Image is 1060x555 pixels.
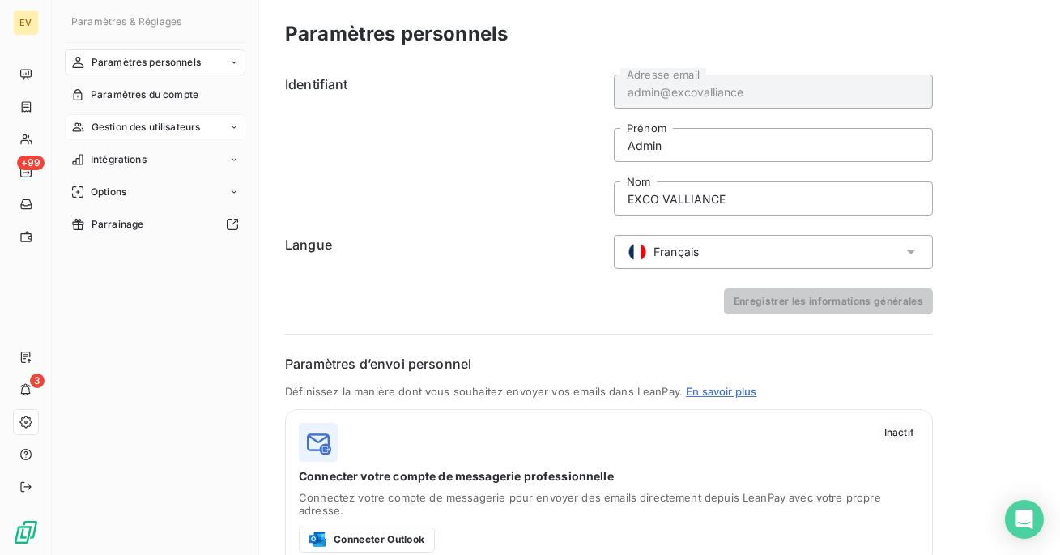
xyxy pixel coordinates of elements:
span: Définissez la manière dont vous souhaitez envoyer vos emails dans LeanPay. [285,385,683,398]
h6: Langue [285,235,604,269]
h6: Identifiant [285,75,604,216]
button: Enregistrer les informations générales [724,288,933,314]
span: 3 [30,374,45,388]
span: Français [653,244,699,260]
span: Connectez votre compte de messagerie pour envoyer des emails directement depuis LeanPay avec votr... [299,491,919,517]
span: Paramètres personnels [92,55,201,70]
img: Logo LeanPay [13,519,39,545]
button: Connecter Outlook [299,527,435,553]
span: +99 [17,156,45,170]
div: Open Intercom Messenger [1005,500,1044,539]
span: Parrainage [92,217,144,232]
span: Inactif [879,423,919,442]
span: Intégrations [91,152,147,167]
input: placeholder [614,75,933,109]
input: placeholder [614,128,933,162]
input: placeholder [614,181,933,216]
div: EV [13,10,39,36]
span: Gestion des utilisateurs [92,120,201,134]
img: logo [299,423,338,462]
a: Paramètres du compte [65,82,245,108]
h6: Paramètres d’envoi personnel [285,354,933,374]
span: Paramètres du compte [91,88,198,102]
span: Paramètres & Réglages [71,15,181,28]
span: Connecter votre compte de messagerie professionnelle [299,468,919,485]
a: Parrainage [65,211,245,237]
a: En savoir plus [686,385,756,398]
span: Options [91,185,126,199]
h3: Paramètres personnels [285,19,508,49]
